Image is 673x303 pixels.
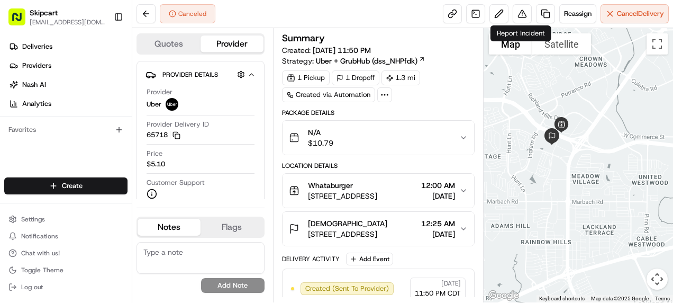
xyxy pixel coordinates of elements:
[138,35,201,52] button: Quotes
[21,232,58,240] span: Notifications
[21,153,81,164] span: Knowledge Base
[75,179,128,187] a: Powered byPylon
[283,174,475,208] button: Whataburger[STREET_ADDRESS]12:00 AM[DATE]
[11,42,193,59] p: Welcome 👋
[21,215,45,224] span: Settings
[421,218,455,229] span: 12:25 AM
[647,33,668,55] button: Toggle fullscreen view
[201,35,263,52] button: Provider
[147,159,165,169] span: $5.10
[21,266,63,274] span: Toggle Theme
[147,100,161,109] span: Uber
[647,269,668,290] button: Map camera controls
[162,70,218,79] span: Provider Details
[313,46,371,55] span: [DATE] 11:50 PM
[22,61,51,70] span: Providers
[617,9,664,19] span: Cancel Delivery
[601,4,669,23] button: CancelDelivery
[160,4,215,23] button: Canceled
[4,177,128,194] button: Create
[421,229,455,239] span: [DATE]
[332,70,379,85] div: 1 Dropoff
[490,25,551,41] div: Report Incident
[21,283,43,291] span: Log out
[655,296,670,301] a: Terms
[4,212,128,227] button: Settings
[4,57,132,74] a: Providers
[21,249,60,257] span: Chat with us!
[308,218,387,229] span: [DEMOGRAPHIC_DATA]
[4,246,128,261] button: Chat with us!
[308,191,377,201] span: [STREET_ADDRESS]
[4,38,132,55] a: Deliveries
[486,289,521,302] img: Google
[308,127,333,138] span: N/A
[539,295,585,302] button: Keyboard shortcuts
[166,98,178,111] img: uber-new-logo.jpeg
[138,219,201,236] button: Notes
[22,42,52,51] span: Deliveries
[145,66,256,83] button: Provider Details
[4,4,110,30] button: Skipcart[EMAIL_ADDRESS][DOMAIN_NAME]
[381,70,420,85] div: 1.3 mi
[564,9,592,19] span: Reassign
[62,181,83,191] span: Create
[283,212,475,246] button: [DEMOGRAPHIC_DATA][STREET_ADDRESS]12:25 AM[DATE]
[4,121,128,138] div: Favorites
[415,289,461,298] span: 11:50 PM CDT
[591,296,649,301] span: Map data ©2025 Google
[4,263,128,278] button: Toggle Theme
[421,180,455,191] span: 12:00 AM
[441,279,461,288] span: [DATE]
[147,178,205,188] span: Customer Support
[201,219,263,236] button: Flags
[305,284,389,293] span: Created (Sent To Provider)
[282,255,340,263] div: Delivery Activity
[22,80,46,90] span: Nash AI
[11,154,19,163] div: 📗
[147,130,180,140] button: 65718
[22,99,51,109] span: Analytics
[180,104,193,117] button: Start new chat
[308,138,333,148] span: $10.79
[532,33,591,55] button: Show satellite imagery
[346,253,393,265] button: Add Event
[282,109,475,117] div: Package Details
[6,149,85,168] a: 📗Knowledge Base
[28,68,175,79] input: Clear
[4,280,128,295] button: Log out
[147,120,209,129] span: Provider Delivery ID
[11,10,32,31] img: Nash
[282,162,475,170] div: Location Details
[147,149,162,158] span: Price
[85,149,174,168] a: 💻API Documentation
[489,33,532,55] button: Show street map
[4,76,132,93] a: Nash AI
[316,56,425,66] a: Uber + GrubHub (dss_NHPfdk)
[282,33,325,43] h3: Summary
[308,180,353,191] span: Whataburger
[282,70,330,85] div: 1 Pickup
[282,45,371,56] span: Created:
[100,153,170,164] span: API Documentation
[486,289,521,302] a: Open this area in Google Maps (opens a new window)
[282,56,425,66] div: Strategy:
[30,18,105,26] button: [EMAIL_ADDRESS][DOMAIN_NAME]
[105,179,128,187] span: Pylon
[283,121,475,155] button: N/A$10.79
[30,7,58,18] button: Skipcart
[36,111,134,120] div: We're available if you need us!
[559,4,596,23] button: Reassign
[282,87,375,102] a: Created via Automation
[36,101,174,111] div: Start new chat
[11,101,30,120] img: 1736555255976-a54dd68f-1ca7-489b-9aae-adbdc363a1c4
[308,229,387,239] span: [STREET_ADDRESS]
[89,154,98,163] div: 💻
[421,191,455,201] span: [DATE]
[4,229,128,244] button: Notifications
[316,56,417,66] span: Uber + GrubHub (dss_NHPfdk)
